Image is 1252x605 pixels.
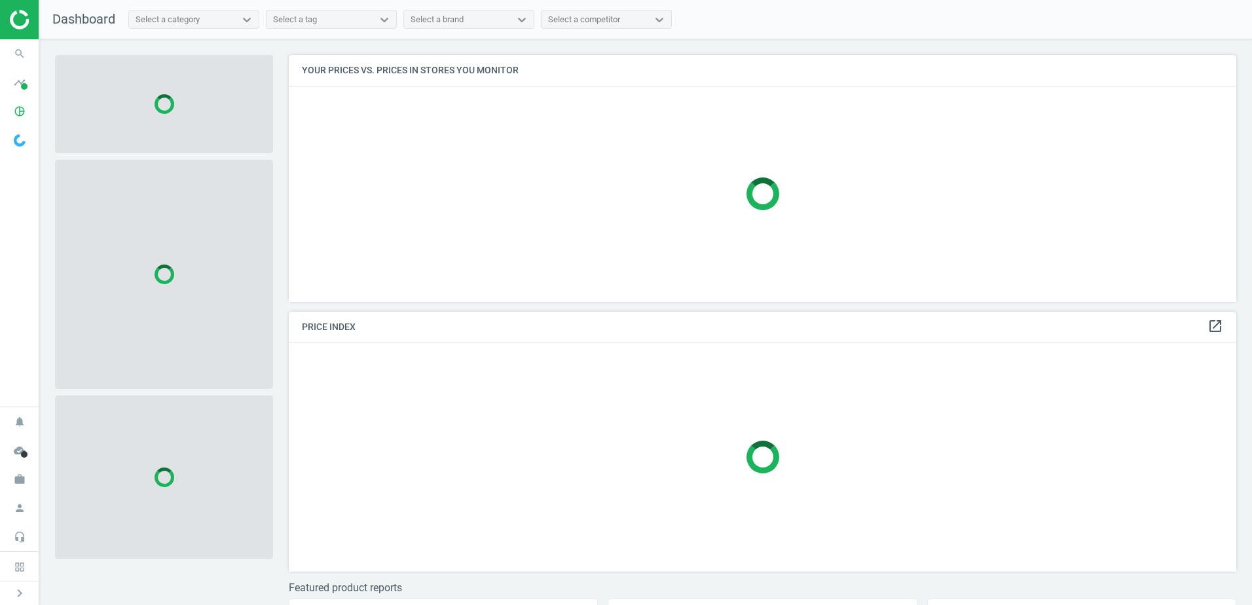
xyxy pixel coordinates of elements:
[52,11,115,27] span: Dashboard
[14,134,26,147] img: wGWNvw8QSZomAAAAABJRU5ErkJggg==
[411,14,464,26] div: Select a brand
[136,14,200,26] div: Select a category
[7,438,32,463] i: cloud_done
[7,524,32,549] i: headset_mic
[273,14,317,26] div: Select a tag
[12,585,28,601] i: chevron_right
[289,55,1236,86] h4: Your prices vs. prices in stores you monitor
[1207,318,1223,335] a: open_in_new
[289,312,1236,342] h4: Price Index
[548,14,620,26] div: Select a competitor
[289,581,1236,594] h3: Featured product reports
[7,99,32,124] i: pie_chart_outlined
[7,496,32,521] i: person
[7,467,32,492] i: work
[10,10,103,29] img: ajHJNr6hYgQAAAAASUVORK5CYII=
[7,409,32,434] i: notifications
[1207,318,1223,334] i: open_in_new
[7,41,32,66] i: search
[3,585,36,602] button: chevron_right
[7,70,32,95] i: timeline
